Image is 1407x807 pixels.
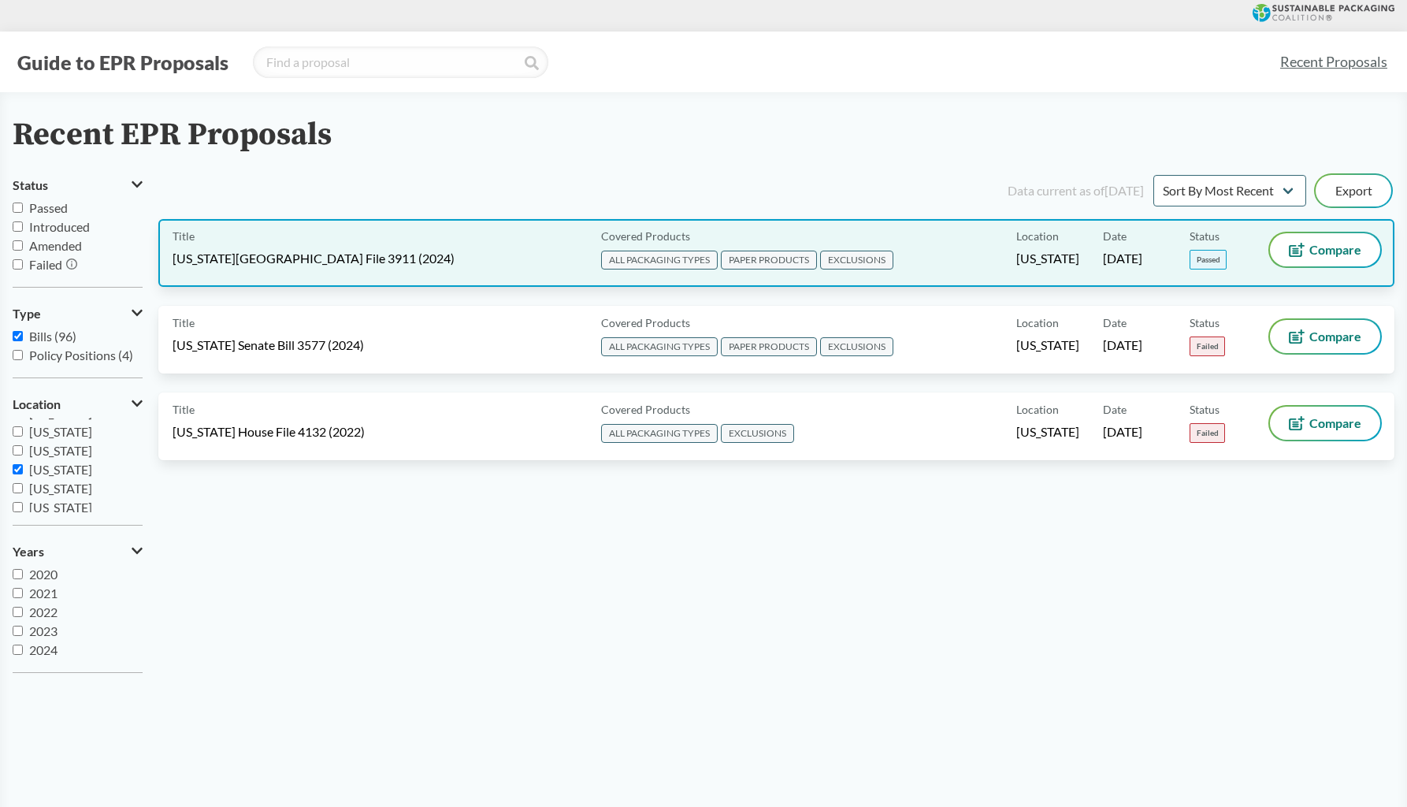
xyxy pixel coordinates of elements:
span: [US_STATE] [29,462,92,477]
span: [US_STATE] [1016,337,1079,354]
span: Title [173,228,195,244]
button: Type [13,300,143,327]
span: Compare [1309,330,1361,343]
span: [US_STATE] Senate Bill 3577 (2024) [173,337,364,354]
span: PAPER PRODUCTS [721,337,817,356]
span: Title [173,401,195,418]
span: Compare [1309,417,1361,430]
input: Introduced [13,221,23,232]
input: Failed [13,259,23,270]
input: 2023 [13,626,23,636]
input: 2024 [13,645,23,655]
input: 2021 [13,588,23,598]
span: 2023 [29,623,58,638]
span: Date [1103,314,1127,331]
span: Status [1190,401,1220,418]
span: Years [13,545,44,559]
a: Recent Proposals [1273,44,1394,80]
button: Location [13,391,143,418]
input: [US_STATE] [13,502,23,512]
span: Amended [29,238,82,253]
button: Compare [1270,407,1380,440]
span: Location [13,397,61,411]
input: 2022 [13,607,23,617]
span: [US_STATE][GEOGRAPHIC_DATA] File 3911 (2024) [173,250,455,267]
input: 2020 [13,569,23,579]
button: Years [13,538,143,565]
span: PAPER PRODUCTS [721,251,817,270]
button: Compare [1270,320,1380,353]
input: Passed [13,203,23,213]
span: Status [1190,314,1220,331]
input: [US_STATE] [13,464,23,474]
button: Compare [1270,233,1380,266]
button: Status [13,172,143,199]
span: EXCLUSIONS [721,424,794,443]
span: Location [1016,314,1059,331]
input: Amended [13,240,23,251]
span: 2020 [29,567,58,582]
span: Status [13,178,48,192]
div: Data current as of [DATE] [1008,181,1144,200]
span: Passed [29,200,68,215]
span: Compare [1309,244,1361,256]
span: Title [173,314,195,331]
span: [US_STATE] [29,424,92,439]
span: [US_STATE] [29,443,92,458]
span: 2024 [29,642,58,657]
span: Location [1016,228,1059,244]
span: [US_STATE] House File 4132 (2022) [173,423,365,441]
span: Status [1190,228,1220,244]
span: Policy Positions (4) [29,348,133,363]
span: Covered Products [601,228,690,244]
span: ALL PACKAGING TYPES [601,424,718,443]
span: [US_STATE] [1016,250,1079,267]
span: Location [1016,401,1059,418]
span: [DATE] [1103,337,1142,354]
span: EXCLUSIONS [820,337,893,356]
button: Export [1316,175,1391,206]
span: Bills (96) [29,329,76,344]
input: [US_STATE] [13,483,23,493]
span: Covered Products [601,401,690,418]
input: [US_STATE] [13,426,23,437]
span: Passed [1190,250,1227,270]
span: ALL PACKAGING TYPES [601,251,718,270]
span: EXCLUSIONS [820,251,893,270]
span: Date [1103,401,1127,418]
span: [DATE] [1103,250,1142,267]
span: [DATE] [1103,423,1142,441]
span: Date [1103,228,1127,244]
input: Policy Positions (4) [13,350,23,360]
span: [US_STATE] [29,481,92,496]
span: 2022 [29,604,58,619]
input: Find a proposal [253,46,548,78]
span: Failed [1190,423,1225,443]
span: Covered Products [601,314,690,331]
span: 2021 [29,586,58,601]
span: ALL PACKAGING TYPES [601,337,718,356]
span: Failed [1190,337,1225,356]
input: Bills (96) [13,331,23,341]
button: Guide to EPR Proposals [13,50,233,75]
span: [US_STATE] [29,500,92,515]
span: Failed [29,257,62,272]
span: Type [13,307,41,321]
span: [US_STATE] [1016,423,1079,441]
span: Introduced [29,219,90,234]
h2: Recent EPR Proposals [13,117,332,153]
input: [US_STATE] [13,445,23,456]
